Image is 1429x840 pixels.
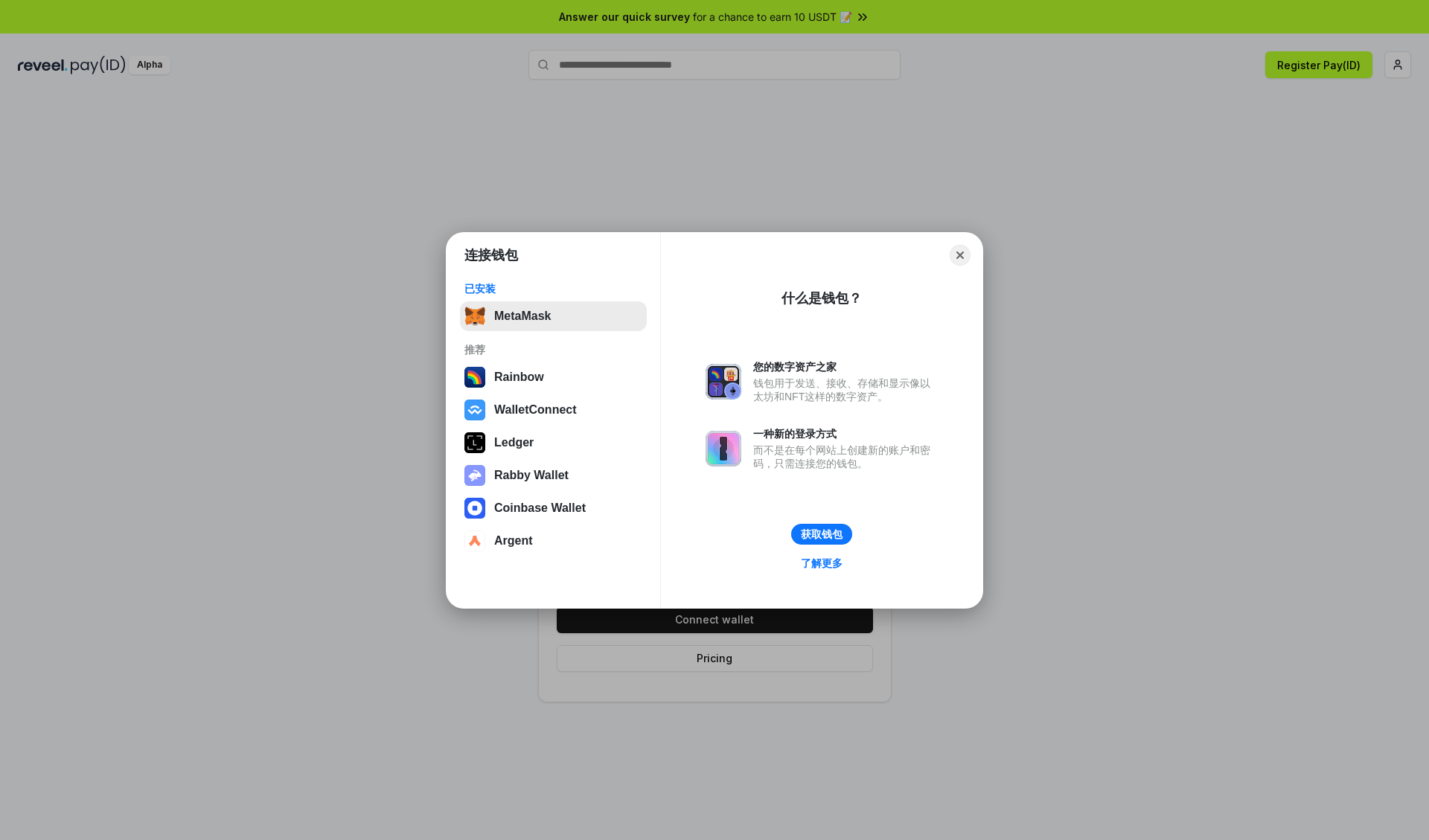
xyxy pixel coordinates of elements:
[464,246,518,264] h1: 连接钱包
[753,427,938,440] div: 一种新的登录方式
[464,282,642,295] div: 已安装
[464,400,485,420] img: svg+xml,%3Csvg%20width%3D%2228%22%20height%3D%2228%22%20viewBox%3D%220%200%2028%2028%22%20fill%3D...
[494,436,534,449] div: Ledger
[801,528,843,541] div: 获取钱包
[494,403,577,417] div: WalletConnect
[753,360,938,373] div: 您的数字资产之家
[464,343,642,356] div: 推荐
[494,469,569,482] div: Rabby Wallet
[950,245,971,266] button: Close
[801,557,843,570] div: 了解更多
[706,364,741,400] img: svg+xml,%3Csvg%20xmlns%3D%22http%3A%2F%2Fwww.w3.org%2F2000%2Fsvg%22%20fill%3D%22none%22%20viewBox...
[464,498,485,519] img: svg+xml,%3Csvg%20width%3D%2228%22%20height%3D%2228%22%20viewBox%3D%220%200%2028%2028%22%20fill%3D...
[494,371,544,384] div: Rainbow
[494,534,533,548] div: Argent
[781,289,862,307] div: 什么是钱包？
[464,367,485,388] img: svg+xml,%3Csvg%20width%3D%22120%22%20height%3D%22120%22%20viewBox%3D%220%200%20120%20120%22%20fil...
[460,395,647,425] button: WalletConnect
[460,526,647,556] button: Argent
[460,301,647,331] button: MetaMask
[494,501,586,515] div: Coinbase Wallet
[494,310,551,323] div: MetaMask
[706,431,741,467] img: svg+xml,%3Csvg%20xmlns%3D%22http%3A%2F%2Fwww.w3.org%2F2000%2Fsvg%22%20fill%3D%22none%22%20viewBox...
[460,362,647,392] button: Rainbow
[460,493,647,523] button: Coinbase Wallet
[464,306,485,327] img: svg+xml,%3Csvg%20fill%3D%22none%22%20height%3D%2233%22%20viewBox%3D%220%200%2035%2033%22%20width%...
[460,428,647,458] button: Ledger
[464,465,485,486] img: svg+xml,%3Csvg%20xmlns%3D%22http%3A%2F%2Fwww.w3.org%2F2000%2Fsvg%22%20fill%3D%22none%22%20viewBox...
[792,554,851,573] a: 了解更多
[753,376,938,403] div: 钱包用于发送、接收、存储和显示像以太坊和NFT这样的数字资产。
[460,461,647,490] button: Rabby Wallet
[753,443,938,470] div: 而不是在每个网站上创建新的账户和密码，只需连接您的钱包。
[464,432,485,453] img: svg+xml,%3Csvg%20xmlns%3D%22http%3A%2F%2Fwww.w3.org%2F2000%2Fsvg%22%20width%3D%2228%22%20height%3...
[464,530,485,551] img: svg+xml,%3Csvg%20width%3D%2228%22%20height%3D%2228%22%20viewBox%3D%220%200%2028%2028%22%20fill%3D...
[791,524,852,545] button: 获取钱包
